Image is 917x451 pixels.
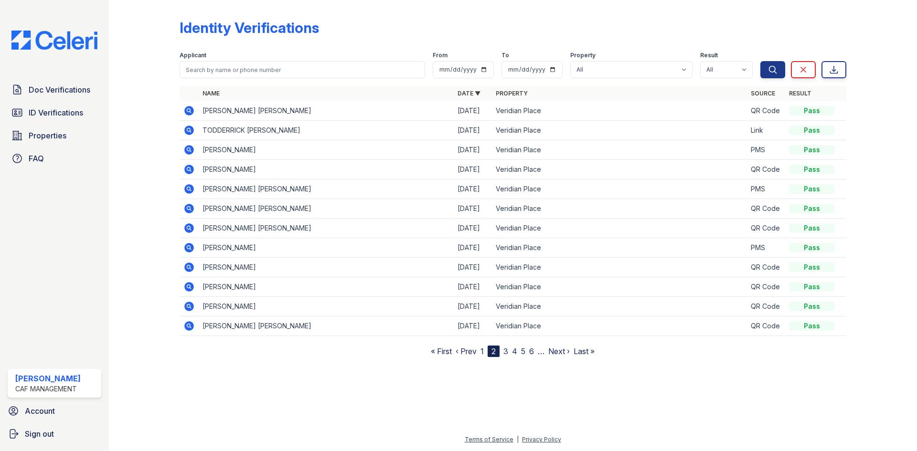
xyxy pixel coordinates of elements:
a: ‹ Prev [456,346,477,356]
span: … [538,346,544,357]
td: [DATE] [454,179,492,199]
td: [DATE] [454,297,492,316]
div: Pass [789,165,835,174]
td: Veridian Place [492,101,747,121]
a: Result [789,90,811,97]
div: CAF Management [15,384,81,394]
a: ID Verifications [8,103,101,122]
a: 4 [512,346,517,356]
a: Property [496,90,528,97]
div: Pass [789,262,835,272]
span: FAQ [29,153,44,164]
td: Veridian Place [492,258,747,277]
a: Terms of Service [465,436,513,443]
label: Result [700,52,718,59]
a: Name [203,90,220,97]
td: [PERSON_NAME] [199,140,454,160]
td: [DATE] [454,277,492,297]
td: TODDERRICK [PERSON_NAME] [199,121,454,140]
td: QR Code [747,101,785,121]
a: Date ▼ [458,90,480,97]
a: FAQ [8,149,101,168]
label: Applicant [180,52,206,59]
div: Pass [789,223,835,233]
td: QR Code [747,219,785,238]
td: QR Code [747,160,785,179]
td: [DATE] [454,258,492,277]
td: [PERSON_NAME] [199,258,454,277]
a: 6 [529,346,534,356]
td: Veridian Place [492,316,747,336]
div: Pass [789,302,835,311]
a: Privacy Policy [522,436,561,443]
span: Properties [29,130,66,141]
div: Pass [789,321,835,331]
td: Veridian Place [492,179,747,199]
div: Pass [789,243,835,252]
td: [DATE] [454,160,492,179]
td: QR Code [747,316,785,336]
span: Sign out [25,428,54,440]
td: [PERSON_NAME] [PERSON_NAME] [199,316,454,336]
td: Veridian Place [492,140,747,160]
td: PMS [747,179,785,199]
td: [DATE] [454,101,492,121]
td: Veridian Place [492,297,747,316]
td: [PERSON_NAME] [199,160,454,179]
td: [DATE] [454,316,492,336]
a: 3 [503,346,508,356]
td: PMS [747,140,785,160]
td: [DATE] [454,199,492,219]
td: [PERSON_NAME] [199,238,454,258]
td: [DATE] [454,219,492,238]
td: Veridian Place [492,199,747,219]
td: Link [747,121,785,140]
td: Veridian Place [492,277,747,297]
a: Last » [574,346,595,356]
span: Account [25,405,55,417]
td: QR Code [747,258,785,277]
div: Pass [789,184,835,194]
img: CE_Logo_Blue-a8612792a0a2168367f1c8372b55b34899dd931a85d93a1a3d3e32e68fde9ad4.png [4,31,105,50]
td: QR Code [747,277,785,297]
input: Search by name or phone number [180,61,425,78]
td: [PERSON_NAME] [199,297,454,316]
div: Pass [789,282,835,292]
div: Pass [789,145,835,155]
td: Veridian Place [492,121,747,140]
td: [DATE] [454,121,492,140]
div: Pass [789,204,835,213]
td: [DATE] [454,140,492,160]
td: [PERSON_NAME] [PERSON_NAME] [199,179,454,199]
label: From [433,52,448,59]
div: Pass [789,106,835,115]
div: Identity Verifications [180,19,319,36]
a: Source [751,90,775,97]
span: Doc Verifications [29,84,90,95]
label: To [501,52,509,59]
td: [PERSON_NAME] [PERSON_NAME] [199,199,454,219]
td: [DATE] [454,238,492,258]
a: 5 [521,346,525,356]
div: 2 [488,346,500,357]
td: QR Code [747,199,785,219]
a: Account [4,401,105,420]
a: Properties [8,126,101,145]
td: [PERSON_NAME] [PERSON_NAME] [199,219,454,238]
a: Doc Verifications [8,80,101,99]
div: | [517,436,519,443]
a: Next › [548,346,570,356]
td: Veridian Place [492,219,747,238]
td: PMS [747,238,785,258]
td: [PERSON_NAME] [PERSON_NAME] [199,101,454,121]
td: Veridian Place [492,160,747,179]
div: Pass [789,126,835,135]
div: [PERSON_NAME] [15,373,81,384]
td: Veridian Place [492,238,747,258]
td: [PERSON_NAME] [199,277,454,297]
a: « First [431,346,452,356]
a: Sign out [4,424,105,443]
span: ID Verifications [29,107,83,118]
label: Property [570,52,596,59]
